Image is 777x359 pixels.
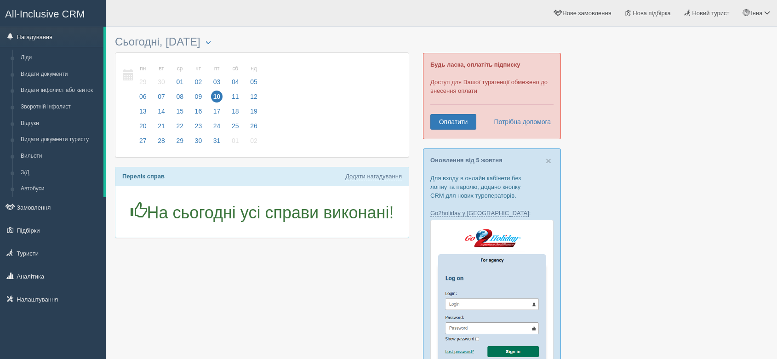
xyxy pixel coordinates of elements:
span: 17 [211,105,223,117]
span: 02 [193,76,205,88]
a: Потрібна допомога [488,114,551,130]
span: 21 [155,120,167,132]
span: 08 [174,91,186,103]
small: пт [211,65,223,73]
a: сб 04 [227,60,244,91]
a: 22 [171,121,189,136]
span: Інна [751,10,762,17]
a: 21 [153,121,170,136]
a: Оплатити [430,114,476,130]
a: ср 01 [171,60,189,91]
small: пн [137,65,149,73]
span: Новий турист [692,10,729,17]
span: 22 [174,120,186,132]
span: 28 [155,135,167,147]
a: пт 03 [208,60,226,91]
b: Перелік справ [122,173,165,180]
span: 16 [193,105,205,117]
a: 09 [190,91,207,106]
a: 10 [208,91,226,106]
a: 27 [134,136,152,150]
a: 31 [208,136,226,150]
a: 11 [227,91,244,106]
span: 20 [137,120,149,132]
a: 26 [245,121,260,136]
span: 31 [211,135,223,147]
span: 10 [211,91,223,103]
span: 23 [193,120,205,132]
span: 06 [137,91,149,103]
small: сб [229,65,241,73]
span: 30 [193,135,205,147]
a: 18 [227,106,244,121]
a: 17 [208,106,226,121]
span: 25 [229,120,241,132]
a: 16 [190,106,207,121]
a: 08 [171,91,189,106]
a: 14 [153,106,170,121]
span: 07 [155,91,167,103]
small: нд [248,65,260,73]
span: 29 [174,135,186,147]
small: вт [155,65,167,73]
a: 06 [134,91,152,106]
b: Будь ласка, оплатіть підписку [430,61,520,68]
a: Автобуси [17,181,103,197]
span: 09 [193,91,205,103]
span: 24 [211,120,223,132]
a: 12 [245,91,260,106]
span: 18 [229,105,241,117]
span: 03 [211,76,223,88]
a: Видати документи туристу [17,131,103,148]
p: : [430,209,554,217]
a: Видати документи [17,66,103,83]
a: 13 [134,106,152,121]
a: Відгуки [17,115,103,132]
a: Видати інфолист або квиток [17,82,103,99]
a: 07 [153,91,170,106]
a: 28 [153,136,170,150]
a: Go2holiday у [GEOGRAPHIC_DATA] [430,210,529,217]
span: 02 [248,135,260,147]
a: Оновлення від 5 жовтня [430,157,503,164]
a: 29 [171,136,189,150]
a: Вильоти [17,148,103,165]
a: Ліди [17,50,103,66]
span: 05 [248,76,260,88]
span: 13 [137,105,149,117]
span: 19 [248,105,260,117]
a: 01 [227,136,244,150]
a: 23 [190,121,207,136]
span: 29 [137,76,149,88]
small: чт [193,65,205,73]
a: 25 [227,121,244,136]
div: Доступ для Вашої турагенції обмежено до внесення оплати [423,53,561,139]
button: Close [546,156,551,165]
span: 04 [229,76,241,88]
span: Нова підбірка [633,10,671,17]
a: Зворотній інфолист [17,99,103,115]
span: 01 [229,135,241,147]
small: ср [174,65,186,73]
a: чт 02 [190,60,207,91]
a: нд 05 [245,60,260,91]
span: 01 [174,76,186,88]
h3: Сьогодні, [DATE] [115,36,409,48]
span: 14 [155,105,167,117]
a: 30 [190,136,207,150]
span: × [546,155,551,166]
a: пн 29 [134,60,152,91]
a: All-Inclusive CRM [0,0,105,26]
span: 27 [137,135,149,147]
a: 24 [208,121,226,136]
a: Додати нагадування [345,173,402,180]
a: 19 [245,106,260,121]
span: 11 [229,91,241,103]
span: All-Inclusive CRM [5,8,85,20]
span: 15 [174,105,186,117]
span: 12 [248,91,260,103]
a: вт 30 [153,60,170,91]
a: 02 [245,136,260,150]
span: Нове замовлення [562,10,611,17]
a: З/Д [17,165,103,181]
